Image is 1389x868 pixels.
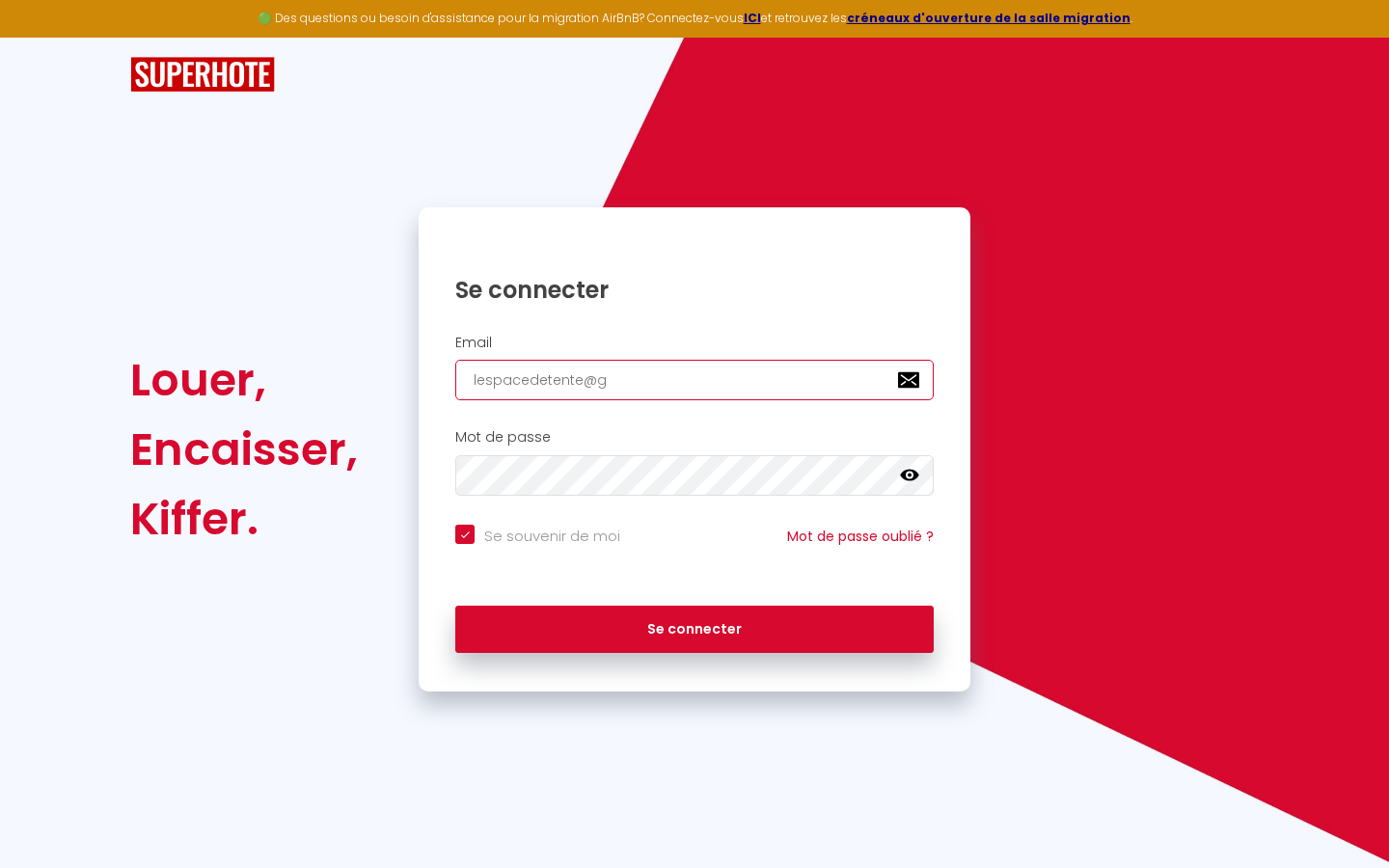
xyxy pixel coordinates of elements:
[130,57,275,93] img: SuperHote logo
[847,10,1130,26] a: créneaux d'ouverture de la salle migration
[455,606,934,654] button: Se connecter
[787,527,934,546] a: Mot de passe oublié ?
[15,8,73,66] button: Ouvrir le widget de chat LiveChat
[455,360,934,400] input: Ton Email
[455,335,934,351] h2: Email
[130,415,358,484] div: Encaisser,
[455,275,934,305] h1: Se connecter
[130,484,358,554] div: Kiffer.
[455,429,934,446] h2: Mot de passe
[744,10,761,26] a: ICI
[130,345,358,415] div: Louer,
